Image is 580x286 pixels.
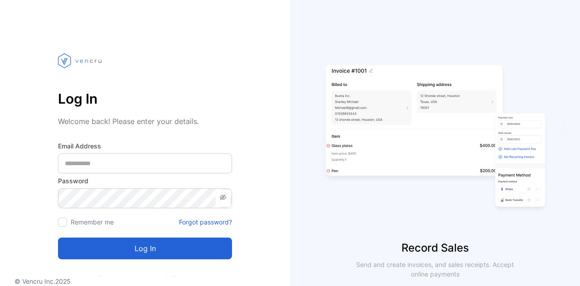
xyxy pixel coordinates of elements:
[348,260,522,279] p: Send and create invoices, and sales receipts. Accept online payments
[179,217,232,227] a: Forgot password?
[168,275,192,282] a: Sign up
[322,36,548,240] img: slider image
[290,240,580,256] p: Record Sales
[58,176,232,186] label: Password
[58,274,232,283] p: Don't have an account?
[58,88,232,110] p: Log In
[58,36,103,85] img: vencru logo
[58,238,232,259] button: Log in
[71,218,114,226] label: Remember me
[58,116,232,127] p: Welcome back! Please enter your details.
[58,141,232,151] label: Email Address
